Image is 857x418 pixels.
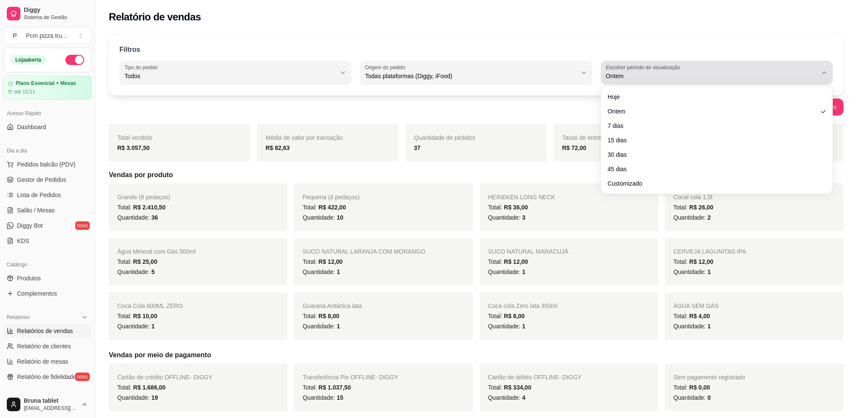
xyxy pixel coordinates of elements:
[673,323,711,330] span: Quantidade:
[488,394,526,401] span: Quantidade:
[488,258,528,265] span: Total:
[24,405,78,412] span: [EMAIL_ADDRESS][DOMAIN_NAME]
[707,214,711,221] span: 2
[488,204,528,211] span: Total:
[133,384,165,391] span: R$ 1.686,00
[17,206,55,215] span: Salão / Mesas
[17,123,46,131] span: Dashboard
[303,313,339,319] span: Total:
[11,31,19,40] span: P
[606,72,817,80] span: Ontem
[117,302,183,309] span: Coca Cola 600ML ZERO
[266,144,290,151] strong: R$ 82,63
[689,384,710,391] span: R$ 0,00
[17,342,71,350] span: Relatório de clientes
[337,394,343,401] span: 15
[133,258,157,265] span: R$ 25,00
[319,313,339,319] span: R$ 8,00
[109,170,843,180] h5: Vendas por produto
[133,204,165,211] span: R$ 2.410,50
[17,221,43,230] span: Diggy Bot
[7,314,30,321] span: Relatórios
[124,64,161,71] label: Tipo do pedido
[303,214,343,221] span: Quantidade:
[303,194,359,201] span: Pequena (4 pedaços)
[117,313,157,319] span: Total:
[365,72,577,80] span: Todas plataformas (Diggy, iFood)
[24,14,88,21] span: Sistema de Gestão
[488,302,557,309] span: Coca cola Zero lata 350ml
[673,313,710,319] span: Total:
[17,160,76,169] span: Pedidos balcão (PDV)
[673,384,710,391] span: Total:
[673,204,713,211] span: Total:
[488,248,569,255] span: SUCO NATURAL MARACUJÁ
[133,313,157,319] span: R$ 10,00
[673,258,713,265] span: Total:
[673,214,711,221] span: Quantidade:
[303,323,340,330] span: Quantidade:
[119,45,140,55] p: Filtros
[488,194,555,201] span: HEINEKEN LONG NECK
[522,323,526,330] span: 1
[303,268,340,275] span: Quantidade:
[117,194,170,201] span: Grande (8 pedaços)
[117,323,155,330] span: Quantidade:
[562,134,608,141] span: Taxas de entrega
[117,374,212,381] span: Cartão de crédito OFFLINE - DIGGY
[3,27,91,44] button: Select a team
[14,88,35,95] article: até 11/11
[117,268,155,275] span: Quantidade:
[673,248,746,255] span: CERVEJA LAGUNITAS IPA
[17,357,68,366] span: Relatório de mesas
[24,6,88,14] span: Diggy
[488,313,525,319] span: Total:
[365,64,408,71] label: Origem do pedido
[117,134,153,141] span: Total vendido
[337,268,340,275] span: 1
[488,268,526,275] span: Quantidade:
[117,394,158,401] span: Quantidade:
[522,394,526,401] span: 4
[303,258,342,265] span: Total:
[151,214,158,221] span: 36
[522,214,526,221] span: 3
[11,55,46,65] div: Loja aberta
[17,237,29,245] span: KDS
[488,214,526,221] span: Quantidade:
[124,72,336,80] span: Todos
[504,313,525,319] span: R$ 8,00
[673,194,713,201] span: Cocal cola 1,5l
[109,350,843,360] h5: Vendas por meio de pagamento
[117,214,158,221] span: Quantidade:
[17,274,41,282] span: Produtos
[673,268,711,275] span: Quantidade:
[26,31,67,40] div: Pcm pizza tru ...
[303,204,346,211] span: Total:
[522,268,526,275] span: 1
[337,214,343,221] span: 10
[303,374,398,381] span: Transferência Pix OFFLINE - DIGGY
[117,204,166,211] span: Total:
[488,384,532,391] span: Total:
[303,248,425,255] span: SUCO NATURAL LARANJA COM MORANGO
[151,323,155,330] span: 1
[151,394,158,401] span: 19
[3,258,91,271] div: Catálogo
[337,323,340,330] span: 1
[488,323,526,330] span: Quantidade:
[504,384,532,391] span: R$ 334,00
[17,175,66,184] span: Gestor de Pedidos
[319,204,346,211] span: R$ 422,00
[608,179,817,188] span: Customizado
[673,394,711,401] span: Quantidade:
[689,313,710,319] span: R$ 4,00
[24,397,78,405] span: Bruna tablet
[608,150,817,159] span: 30 dias
[707,323,711,330] span: 1
[608,93,817,101] span: Hoje
[707,394,711,401] span: 0
[3,144,91,158] div: Dia a dia
[319,258,343,265] span: R$ 12,00
[117,384,166,391] span: Total:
